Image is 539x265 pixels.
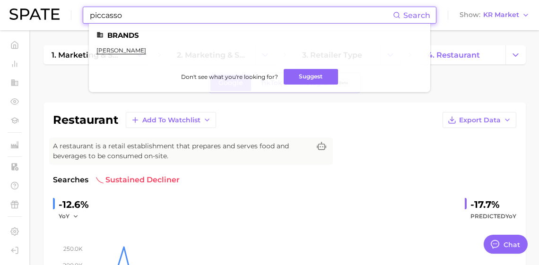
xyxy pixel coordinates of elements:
[96,47,146,54] a: [PERSON_NAME]
[126,112,216,128] button: Add to Watchlist
[505,45,526,64] button: Change Category
[53,141,310,161] span: A restaurant is a retail establishment that prepares and serves food and beverages to be consumed...
[427,51,480,60] span: 4. restaurant
[59,197,89,212] div: -12.6%
[9,9,60,20] img: SPATE
[470,211,516,222] span: Predicted
[43,45,130,64] a: 1. marketing & sales
[443,112,516,128] button: Export Data
[96,176,104,184] img: sustained decliner
[460,12,480,17] span: Show
[59,212,70,220] span: YoY
[96,174,180,186] span: sustained decliner
[457,9,532,21] button: ShowKR Market
[96,31,423,39] li: Brands
[59,211,79,222] button: YoY
[483,12,519,17] span: KR Market
[284,69,338,85] button: Suggest
[53,114,118,126] h1: restaurant
[459,116,501,124] span: Export Data
[505,213,516,220] span: YoY
[63,245,83,252] tspan: 250.0k
[181,73,278,80] span: Don't see what you're looking for?
[419,45,505,64] a: 4. restaurant
[142,116,200,124] span: Add to Watchlist
[53,174,88,186] span: Searches
[8,243,22,257] a: Log out. Currently logged in with e-mail doyeon@spate.nyc.
[403,11,430,20] span: Search
[52,51,122,60] span: 1. marketing & sales
[470,197,516,212] div: -17.7%
[89,7,393,23] input: Search here for a brand, industry, or ingredient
